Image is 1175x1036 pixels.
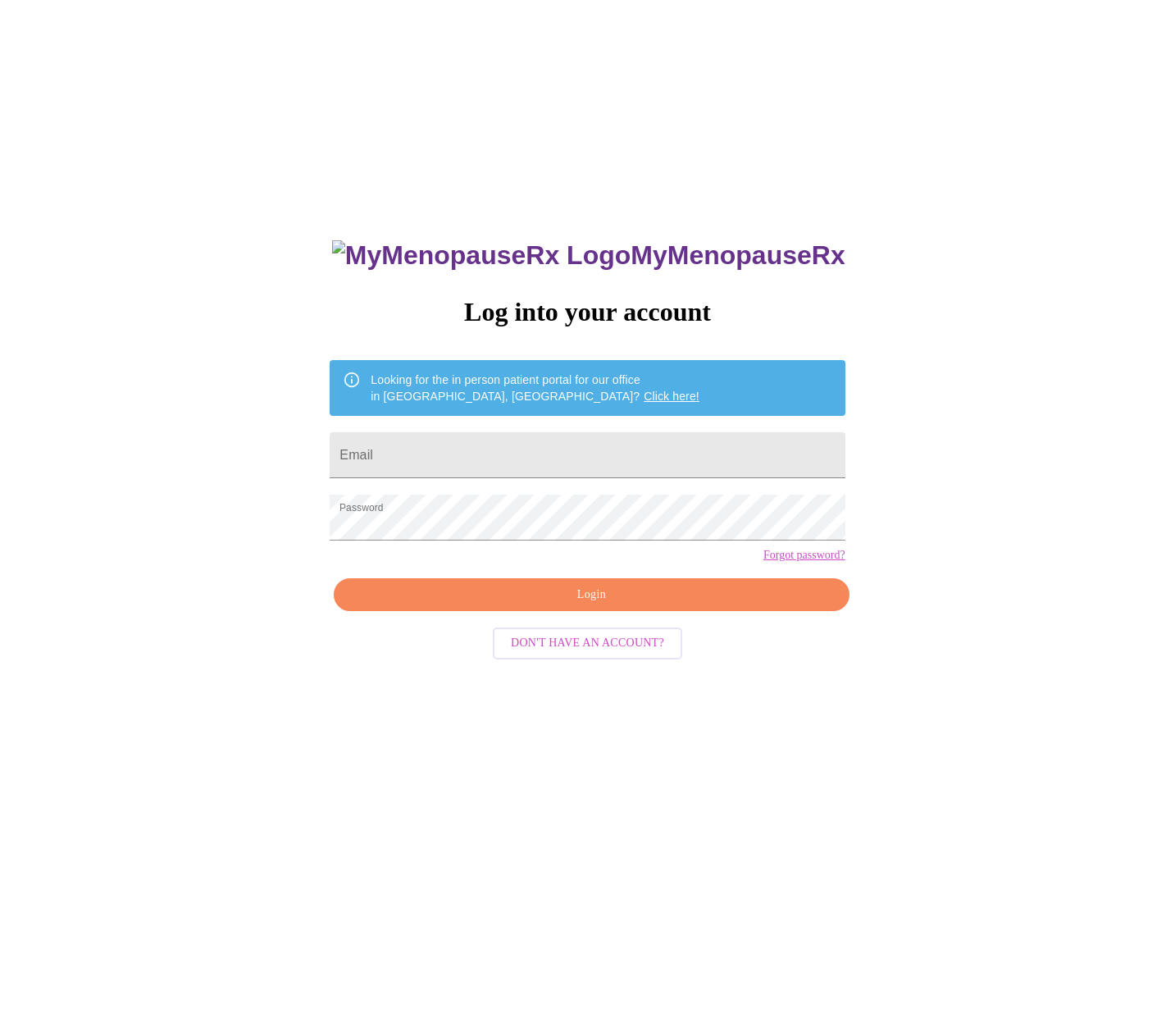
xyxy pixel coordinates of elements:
h3: MyMenopauseRx [332,240,845,271]
span: Don't have an account? [511,633,664,654]
button: Login [334,578,849,612]
div: Looking for the in person patient portal for our office in [GEOGRAPHIC_DATA], [GEOGRAPHIC_DATA]? [371,365,699,411]
a: Forgot password? [763,549,845,562]
span: Login [353,585,830,605]
a: Click here! [644,390,699,403]
h3: Log into your account [330,297,845,327]
img: MyMenopauseRx Logo [332,240,631,271]
a: Don't have an account? [489,635,686,649]
button: Don't have an account? [493,628,682,659]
